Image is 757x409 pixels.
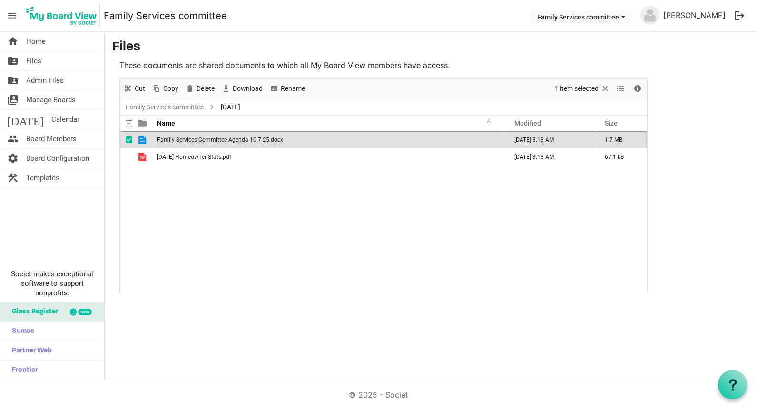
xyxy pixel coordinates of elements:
[280,83,306,95] span: Rename
[154,131,504,148] td: Family Services Committee Agenda 10 7 25.docx is template cell column header Name
[514,119,541,127] span: Modified
[504,131,595,148] td: October 04, 2025 3:18 AM column header Modified
[3,7,21,25] span: menu
[7,51,19,70] span: folder_shared
[157,136,283,143] span: Family Services Committee Agenda 10 7 25.docx
[23,4,104,28] a: My Board View Logo
[112,39,749,56] h3: Files
[7,341,52,360] span: Partner Web
[268,83,307,95] button: Rename
[26,168,59,187] span: Templates
[122,83,147,95] button: Cut
[148,79,182,99] div: Copy
[120,131,132,148] td: checkbox
[26,51,41,70] span: Files
[232,83,264,95] span: Download
[23,4,100,28] img: My Board View Logo
[157,154,231,160] span: [DATE] Homeowner Stats.pdf
[4,269,100,298] span: Societ makes exceptional software to support nonprofits.
[553,83,612,95] button: Selection
[119,59,648,71] p: These documents are shared documents to which all My Board View members have access.
[7,32,19,51] span: home
[605,119,618,127] span: Size
[729,6,749,26] button: logout
[26,129,77,148] span: Board Members
[7,110,44,129] span: [DATE]
[218,79,266,99] div: Download
[640,6,659,25] img: no-profile-picture.svg
[26,90,76,109] span: Manage Boards
[150,83,180,95] button: Copy
[154,148,504,166] td: Sep. 25 Homeowner Stats.pdf is template cell column header Name
[26,149,89,168] span: Board Configuration
[7,322,34,341] span: Sumac
[219,101,242,113] span: [DATE]
[7,71,19,90] span: folder_shared
[629,79,646,99] div: Details
[551,79,613,99] div: Clear selection
[349,390,408,399] a: © 2025 - Societ
[184,83,216,95] button: Delete
[613,79,629,99] div: View
[531,10,631,23] button: Family Services committee dropdownbutton
[7,361,38,380] span: Frontier
[104,6,227,25] a: Family Services committee
[182,79,218,99] div: Delete
[615,83,627,95] button: View dropdownbutton
[266,79,308,99] div: Rename
[120,148,132,166] td: checkbox
[162,83,179,95] span: Copy
[220,83,265,95] button: Download
[120,79,148,99] div: Cut
[7,90,19,109] span: switch_account
[132,131,154,148] td: is template cell column header type
[595,131,647,148] td: 1.7 MB is template cell column header Size
[78,309,92,315] div: new
[124,101,206,113] a: Family Services committee
[7,302,58,321] span: Glass Register
[7,168,19,187] span: construction
[631,83,644,95] button: Details
[7,149,19,168] span: settings
[7,129,19,148] span: people
[659,6,729,25] a: [PERSON_NAME]
[26,32,46,51] span: Home
[196,83,216,95] span: Delete
[26,71,64,90] span: Admin Files
[554,83,600,95] span: 1 item selected
[595,148,647,166] td: 67.1 kB is template cell column header Size
[51,110,79,129] span: Calendar
[504,148,595,166] td: October 04, 2025 3:18 AM column header Modified
[134,83,146,95] span: Cut
[157,119,175,127] span: Name
[132,148,154,166] td: is template cell column header type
